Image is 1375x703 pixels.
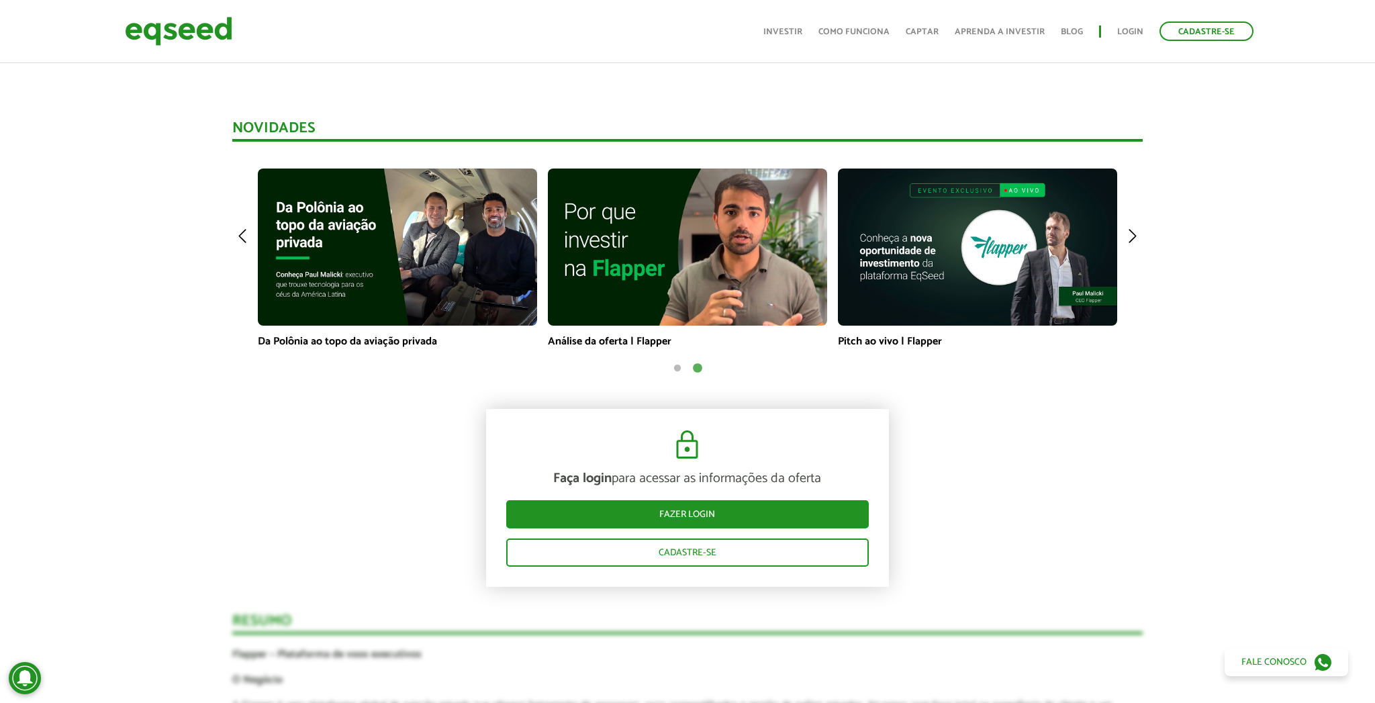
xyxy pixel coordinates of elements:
img: maxresdefault.jpg [838,169,1117,326]
a: Login [1117,28,1143,36]
img: EqSeed [125,13,232,49]
a: Cadastre-se [1159,21,1253,41]
a: Investir [763,28,802,36]
img: maxresdefault.jpg [548,169,827,326]
button: 2 of 2 [691,362,704,375]
img: cadeado.svg [671,429,704,461]
p: Análise da oferta | Flapper [548,335,827,348]
img: arrow-left.svg [232,169,252,303]
a: Como funciona [818,28,890,36]
strong: Faça login [553,467,612,489]
a: Blog [1061,28,1083,36]
button: 1 of 2 [671,362,684,375]
p: para acessar as informações da oferta [506,471,869,487]
p: Pitch ao vivo | Flapper [838,335,1117,348]
a: Fazer login [506,500,869,528]
p: Da Polônia ao topo da aviação privada [258,335,537,348]
div: Novidades [232,121,1142,142]
a: Captar [906,28,939,36]
img: arrow-right.svg [1123,169,1143,303]
a: Cadastre-se [506,538,869,567]
a: Fale conosco [1225,648,1348,676]
a: Aprenda a investir [955,28,1045,36]
img: maxresdefault.jpg [258,169,537,326]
